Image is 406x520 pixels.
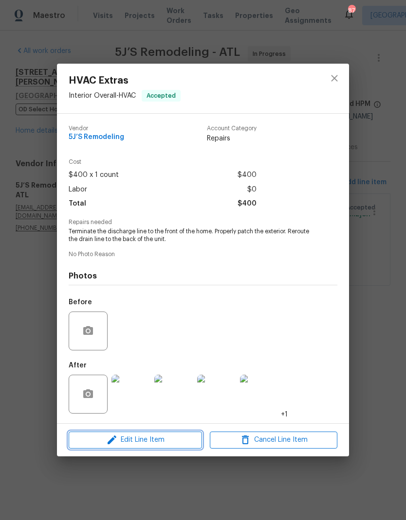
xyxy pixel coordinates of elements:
span: $400 [238,168,257,182]
span: Repairs needed [69,219,337,225]
span: Vendor [69,125,124,132]
button: Edit Line Item [69,432,202,449]
span: 5J’S Remodeling [69,134,124,141]
span: Total [69,197,86,211]
span: Account Category [207,125,257,132]
button: Cancel Line Item [210,432,337,449]
span: No Photo Reason [69,251,337,258]
span: Accepted [143,91,180,101]
span: Edit Line Item [72,434,199,446]
span: +1 [281,410,288,419]
span: Interior Overall - HVAC [69,92,136,99]
span: Repairs [207,134,257,143]
span: $400 [238,197,257,211]
h4: Photos [69,271,337,281]
span: Cancel Line Item [213,434,334,446]
span: Cost [69,159,257,165]
h5: Before [69,299,92,306]
span: $400 x 1 count [69,168,119,182]
button: close [323,67,346,90]
span: Labor [69,183,87,197]
span: $0 [247,183,257,197]
span: HVAC Extras [69,75,181,86]
div: 87 [348,6,355,16]
span: Terminate the discharge line to the front of the home. Properly patch the exterior. Reroute the d... [69,227,311,244]
h5: After [69,362,87,369]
